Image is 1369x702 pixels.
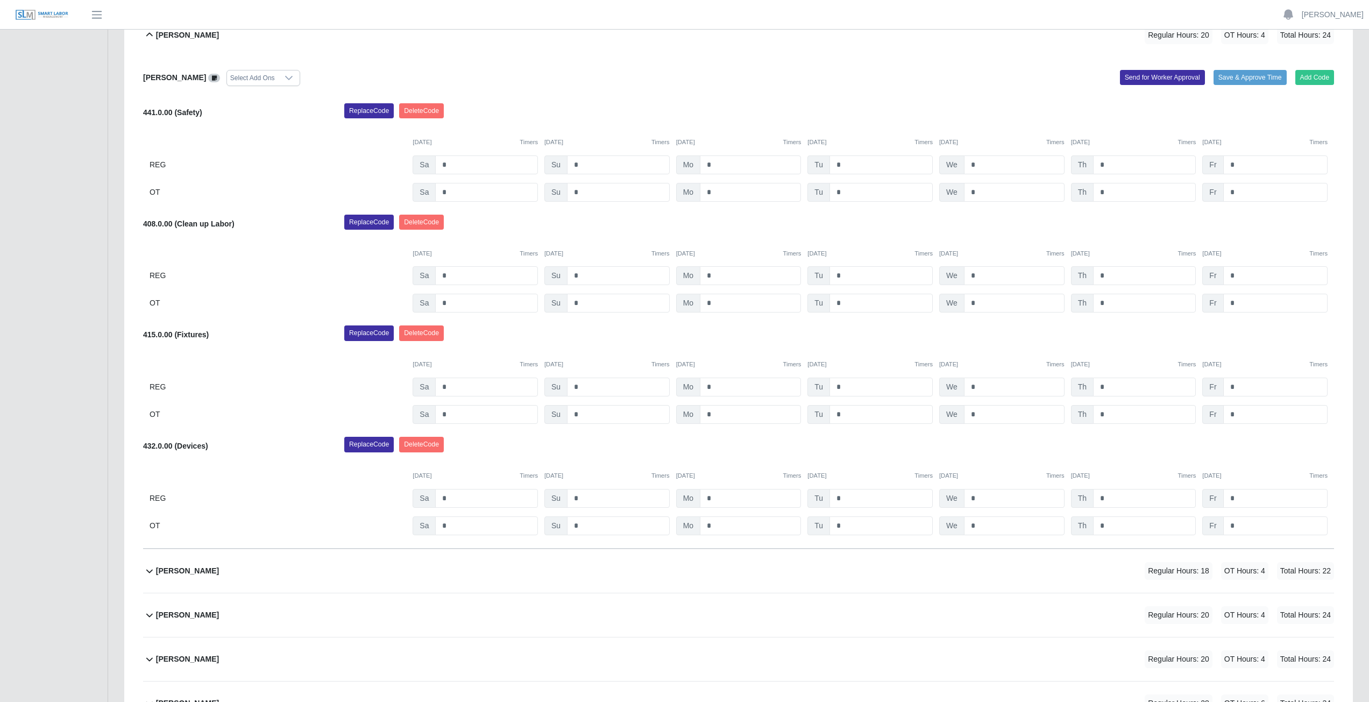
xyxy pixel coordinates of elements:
[520,471,538,480] button: Timers
[544,249,670,258] div: [DATE]
[344,103,394,118] button: ReplaceCode
[150,378,406,396] div: REG
[1221,26,1268,44] span: OT Hours: 4
[208,73,220,82] a: View/Edit Notes
[939,266,964,285] span: We
[1046,138,1065,147] button: Timers
[1071,155,1094,174] span: Th
[1309,471,1328,480] button: Timers
[143,637,1334,681] button: [PERSON_NAME] Regular Hours: 20 OT Hours: 4 Total Hours: 24
[413,138,538,147] div: [DATE]
[150,405,406,424] div: OT
[1202,405,1223,424] span: Fr
[939,183,964,202] span: We
[807,138,933,147] div: [DATE]
[227,70,278,86] div: Select Add Ons
[1309,249,1328,258] button: Timers
[807,471,933,480] div: [DATE]
[1221,562,1268,580] span: OT Hours: 4
[651,138,670,147] button: Timers
[150,183,406,202] div: OT
[914,471,933,480] button: Timers
[399,103,444,118] button: DeleteCode
[1145,26,1212,44] span: Regular Hours: 20
[676,266,700,285] span: Mo
[939,138,1065,147] div: [DATE]
[413,183,436,202] span: Sa
[939,471,1065,480] div: [DATE]
[1145,606,1212,624] span: Regular Hours: 20
[1202,155,1223,174] span: Fr
[807,155,830,174] span: Tu
[544,405,568,424] span: Su
[1202,294,1223,313] span: Fr
[651,360,670,369] button: Timers
[143,13,1334,57] button: [PERSON_NAME] Regular Hours: 20 OT Hours: 4 Total Hours: 24
[544,294,568,313] span: Su
[544,155,568,174] span: Su
[1071,360,1196,369] div: [DATE]
[344,437,394,452] button: ReplaceCode
[1202,489,1223,508] span: Fr
[676,294,700,313] span: Mo
[651,471,670,480] button: Timers
[676,378,700,396] span: Mo
[150,294,406,313] div: OT
[413,471,538,480] div: [DATE]
[1120,70,1205,85] button: Send for Worker Approval
[1277,562,1334,580] span: Total Hours: 22
[413,405,436,424] span: Sa
[544,138,670,147] div: [DATE]
[413,266,436,285] span: Sa
[783,360,801,369] button: Timers
[1145,562,1212,580] span: Regular Hours: 18
[1202,516,1223,535] span: Fr
[783,471,801,480] button: Timers
[1295,70,1335,85] button: Add Code
[156,609,219,621] b: [PERSON_NAME]
[807,516,830,535] span: Tu
[939,489,964,508] span: We
[651,249,670,258] button: Timers
[676,516,700,535] span: Mo
[1221,650,1268,668] span: OT Hours: 4
[413,489,436,508] span: Sa
[143,108,202,117] b: 441.0.00 (Safety)
[399,325,444,341] button: DeleteCode
[1178,360,1196,369] button: Timers
[150,155,406,174] div: REG
[1277,26,1334,44] span: Total Hours: 24
[939,155,964,174] span: We
[143,549,1334,593] button: [PERSON_NAME] Regular Hours: 18 OT Hours: 4 Total Hours: 22
[1309,138,1328,147] button: Timers
[676,489,700,508] span: Mo
[150,489,406,508] div: REG
[344,325,394,341] button: ReplaceCode
[1046,249,1065,258] button: Timers
[1046,360,1065,369] button: Timers
[676,155,700,174] span: Mo
[1202,138,1328,147] div: [DATE]
[939,294,964,313] span: We
[676,360,801,369] div: [DATE]
[1046,471,1065,480] button: Timers
[1071,138,1196,147] div: [DATE]
[544,516,568,535] span: Su
[399,215,444,230] button: DeleteCode
[413,378,436,396] span: Sa
[544,489,568,508] span: Su
[1071,471,1196,480] div: [DATE]
[807,294,830,313] span: Tu
[1202,378,1223,396] span: Fr
[783,138,801,147] button: Timers
[676,471,801,480] div: [DATE]
[1214,70,1287,85] button: Save & Approve Time
[807,249,933,258] div: [DATE]
[156,565,219,577] b: [PERSON_NAME]
[1309,360,1328,369] button: Timers
[1178,138,1196,147] button: Timers
[1071,405,1094,424] span: Th
[807,183,830,202] span: Tu
[544,360,670,369] div: [DATE]
[939,378,964,396] span: We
